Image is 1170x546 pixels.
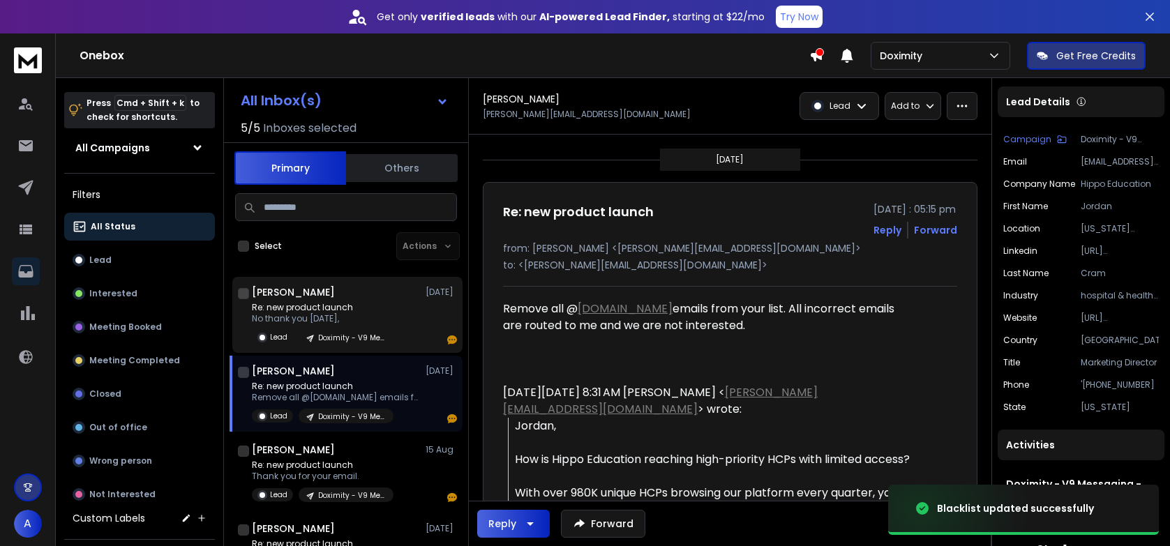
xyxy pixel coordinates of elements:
p: Add to [891,100,920,112]
button: All Campaigns [64,134,215,162]
h1: [PERSON_NAME] [252,285,335,299]
p: Press to check for shortcuts. [87,96,200,124]
p: [DATE] [426,523,457,534]
p: [URL][DOMAIN_NAME] [1081,245,1159,257]
p: [PERSON_NAME][EMAIL_ADDRESS][DOMAIN_NAME] [483,109,691,120]
h1: Onebox [80,47,809,64]
button: Forward [561,510,645,538]
p: No thank you [DATE], [252,313,393,324]
p: Doximity - V9 Messaging - Medical Device [1081,134,1159,145]
p: Lead [89,255,112,266]
button: Reply [873,223,901,237]
a: [PERSON_NAME][EMAIL_ADDRESS][DOMAIN_NAME] [503,384,818,417]
p: [GEOGRAPHIC_DATA] [1081,335,1159,346]
p: Campaign [1003,134,1051,145]
div: How is Hippo Education reaching high-priority HCPs with limited access? [515,451,910,468]
h1: [PERSON_NAME] [252,443,335,457]
p: Lead [270,332,287,342]
p: from: [PERSON_NAME] <[PERSON_NAME][EMAIL_ADDRESS][DOMAIN_NAME]> [503,241,957,255]
div: Activities [998,430,1164,460]
p: Email [1003,156,1027,167]
p: [EMAIL_ADDRESS][DOMAIN_NAME] [1081,156,1159,167]
p: '[PHONE_NUMBER] [1081,379,1159,390]
button: Get Free Credits [1027,42,1146,70]
button: Reply [477,510,550,538]
button: Wrong person [64,447,215,475]
p: Get Free Credits [1056,49,1136,63]
div: Remove all @ emails from your list. All incorrect emails are routed to me and we are not interested. [503,301,910,334]
h1: Re: new product launch [503,202,654,222]
p: Re: new product launch [252,381,419,392]
h1: [PERSON_NAME] [252,364,335,378]
h1: [PERSON_NAME] [483,92,560,106]
h1: [PERSON_NAME] [252,522,335,536]
p: hospital & health care [1081,290,1159,301]
p: Doximity - V9 Messaging - Medical Device [318,490,385,501]
p: [US_STATE] [1081,402,1159,413]
p: Interested [89,288,137,299]
p: [DATE] [716,154,744,165]
div: Blacklist updated successfully [937,501,1094,515]
p: First Name [1003,201,1048,212]
button: A [14,510,42,538]
p: location [1003,223,1040,234]
p: Thank you for your email. [252,471,393,482]
p: Get only with our starting at $22/mo [377,10,765,24]
p: industry [1003,290,1038,301]
div: With over 980K unique HCPs browsing our platform every quarter, you can engage hard-to-reach phys... [515,485,910,518]
button: Interested [64,280,215,308]
button: Others [346,153,458,183]
p: State [1003,402,1026,413]
p: [DATE] : 05:15 pm [873,202,957,216]
a: [DOMAIN_NAME] [578,301,673,317]
div: Reply [488,517,516,531]
p: Remove all @[DOMAIN_NAME] emails from [252,392,419,403]
p: Country [1003,335,1037,346]
p: Company Name [1003,179,1075,190]
p: [US_STATE][GEOGRAPHIC_DATA] [1081,223,1159,234]
p: Phone [1003,379,1029,390]
button: All Status [64,213,215,241]
span: 5 / 5 [241,120,260,137]
button: Not Interested [64,480,215,508]
p: Wrong person [89,455,152,467]
p: Lead [830,100,850,112]
p: [URL][DOMAIN_NAME] [1081,312,1159,324]
strong: AI-powered Lead Finder, [539,10,670,24]
p: Lead Details [1006,95,1070,109]
button: Try Now [776,6,823,28]
p: Meeting Booked [89,321,162,333]
button: Lead [64,246,215,274]
p: Jordan [1081,201,1159,212]
p: Doximity - V9 Messaging - Medical Device [318,411,385,422]
strong: verified leads [421,10,495,24]
p: Doximity [880,49,928,63]
label: Select [255,241,282,252]
p: Marketing Director [1081,357,1159,368]
h3: Inboxes selected [263,120,357,137]
p: Doximity - V9 Messaging - Medical Device [318,333,385,343]
h3: Custom Labels [73,511,145,525]
p: Last Name [1003,268,1049,279]
p: Closed [89,388,121,400]
button: Meeting Booked [64,313,215,341]
p: Lead [270,490,287,500]
p: Not Interested [89,489,156,500]
p: Lead [270,411,287,421]
p: All Status [91,221,135,232]
div: Forward [914,223,957,237]
p: website [1003,312,1037,324]
p: Out of office [89,422,147,433]
p: Re: new product launch [252,460,393,471]
p: Re: new product launch [252,302,393,313]
button: Closed [64,380,215,408]
p: Meeting Completed [89,355,180,366]
p: title [1003,357,1020,368]
p: [DATE] [426,287,457,298]
p: to: <[PERSON_NAME][EMAIL_ADDRESS][DOMAIN_NAME]> [503,258,957,272]
p: Try Now [780,10,818,24]
button: Primary [234,151,346,185]
div: [DATE][DATE] 8:31 AM [PERSON_NAME] < > wrote: [503,384,910,418]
